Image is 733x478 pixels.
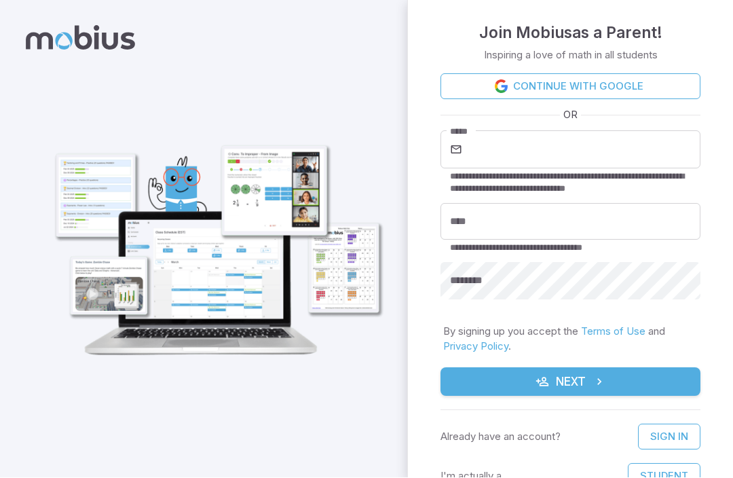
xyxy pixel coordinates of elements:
a: Sign In [638,424,700,450]
p: Already have an account? [440,430,561,445]
a: Privacy Policy [443,340,508,353]
a: Terms of Use [581,325,645,338]
h4: Join Mobius as a Parent ! [479,21,662,45]
a: Continue with Google [440,74,700,100]
p: By signing up you accept the and . [443,325,698,354]
p: Inspiring a love of math in all students [484,48,658,63]
button: Next [440,368,700,397]
img: parent_1-illustration [38,107,391,366]
span: OR [560,108,581,123]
